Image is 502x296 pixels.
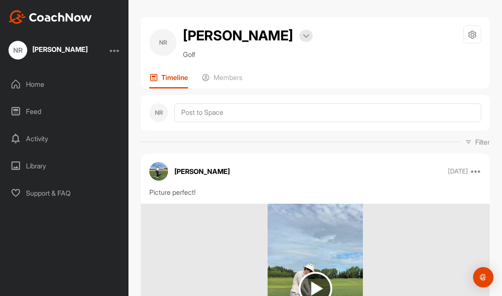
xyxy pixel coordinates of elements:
p: Timeline [161,73,188,82]
div: Open Intercom Messenger [473,267,493,287]
div: Feed [5,101,125,122]
p: Filter [475,137,490,147]
img: avatar [149,162,168,181]
p: [PERSON_NAME] [174,166,230,176]
p: [DATE] [448,167,468,176]
div: NR [149,29,177,56]
img: CoachNow [9,10,92,24]
div: NR [149,103,168,122]
div: Picture perfect! [149,187,481,197]
div: Support & FAQ [5,182,125,204]
div: NR [9,41,27,60]
div: Home [5,74,125,95]
div: Activity [5,128,125,149]
img: arrow-down [303,34,309,38]
h2: [PERSON_NAME] [183,26,293,46]
p: Golf [183,49,313,60]
p: Members [214,73,242,82]
div: [PERSON_NAME] [32,46,88,53]
div: Library [5,155,125,176]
